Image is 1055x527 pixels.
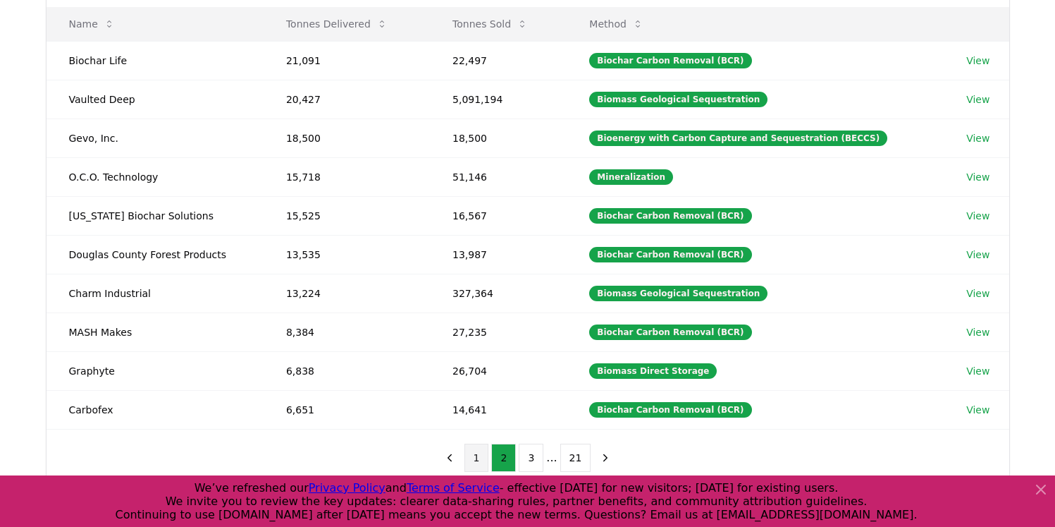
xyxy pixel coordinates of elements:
a: View [966,364,989,378]
a: View [966,286,989,301]
td: Douglas County Forest Products [47,235,264,274]
td: Carbofex [47,390,264,429]
a: View [966,403,989,417]
td: 18,500 [430,119,567,157]
a: View [966,170,989,184]
button: 3 [519,444,543,472]
td: 26,704 [430,351,567,390]
td: 5,091,194 [430,80,567,119]
div: Biochar Carbon Removal (BCR) [589,247,751,262]
a: View [966,92,989,107]
li: ... [546,449,557,466]
a: View [966,325,989,339]
button: Tonnes Sold [441,10,539,38]
div: Biochar Carbon Removal (BCR) [589,325,751,340]
a: View [966,248,989,262]
a: View [966,131,989,145]
button: previous page [438,444,462,472]
td: Gevo, Inc. [47,119,264,157]
a: View [966,54,989,68]
td: 13,987 [430,235,567,274]
div: Bioenergy with Carbon Capture and Sequestration (BECCS) [589,131,887,146]
button: 1 [464,444,489,472]
td: 20,427 [264,80,430,119]
button: Tonnes Delivered [275,10,399,38]
td: 6,651 [264,390,430,429]
td: 51,146 [430,157,567,196]
td: 13,224 [264,274,430,313]
td: 21,091 [264,41,430,80]
td: 15,718 [264,157,430,196]
td: 27,235 [430,313,567,351]
div: Biochar Carbon Removal (BCR) [589,208,751,224]
td: 13,535 [264,235,430,274]
div: Biochar Carbon Removal (BCR) [589,53,751,68]
div: Mineralization [589,169,673,185]
a: View [966,209,989,223]
td: 327,364 [430,274,567,313]
button: Name [58,10,126,38]
div: Biochar Carbon Removal (BCR) [589,402,751,418]
td: 15,525 [264,196,430,235]
div: Biomass Geological Sequestration [589,92,767,107]
td: [US_STATE] Biochar Solutions [47,196,264,235]
td: MASH Makes [47,313,264,351]
td: 6,838 [264,351,430,390]
button: Method [578,10,655,38]
button: 2 [491,444,516,472]
td: 8,384 [264,313,430,351]
td: Biochar Life [47,41,264,80]
td: Vaulted Deep [47,80,264,119]
div: Biomass Direct Storage [589,363,717,379]
td: Graphyte [47,351,264,390]
div: Biomass Geological Sequestration [589,286,767,301]
td: 18,500 [264,119,430,157]
td: Charm Industrial [47,274,264,313]
td: O.C.O. Technology [47,157,264,196]
td: 22,497 [430,41,567,80]
td: 16,567 [430,196,567,235]
button: next page [593,444,617,472]
button: 21 [560,444,591,472]
td: 14,641 [430,390,567,429]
